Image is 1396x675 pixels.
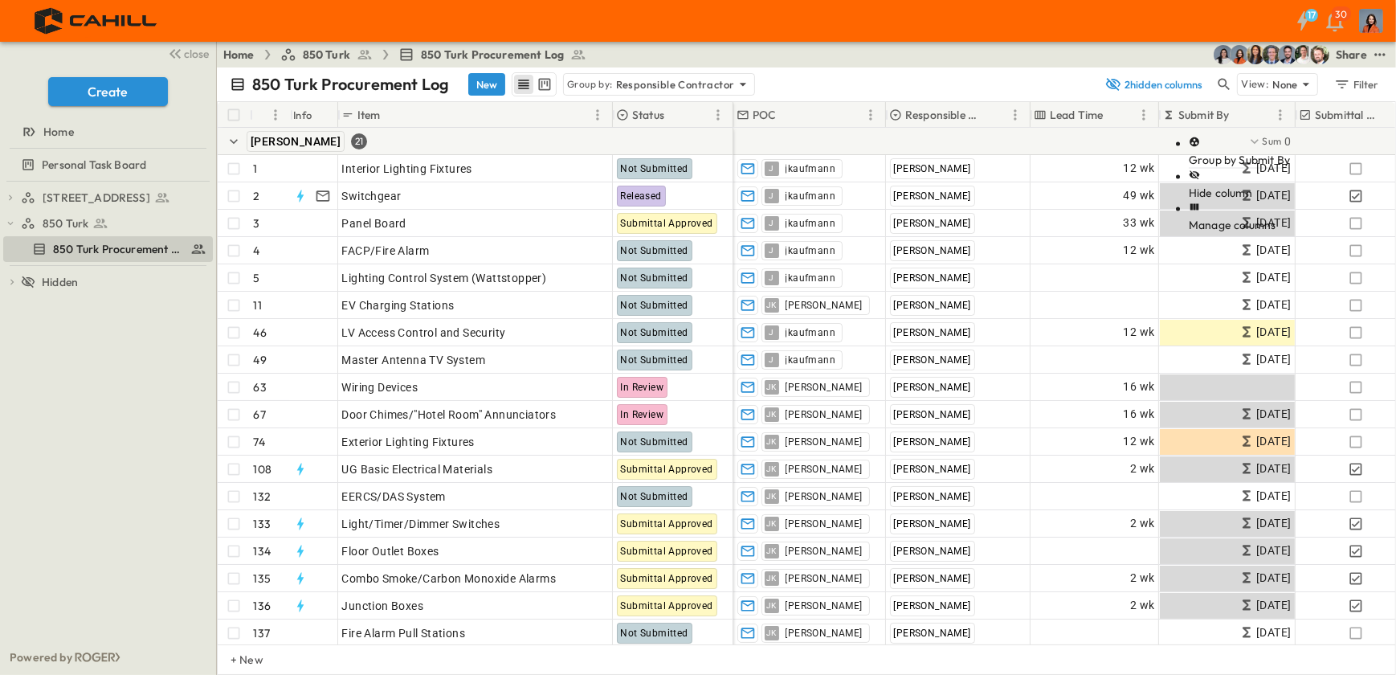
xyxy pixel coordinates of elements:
[1272,76,1298,92] p: None
[1256,241,1291,260] span: [DATE]
[769,332,774,333] span: J
[621,491,688,502] span: Not Submitted
[384,106,402,124] button: Sort
[1189,153,1290,167] span: Group by Submit By
[786,381,863,394] span: [PERSON_NAME]
[1256,296,1291,314] span: [DATE]
[766,414,777,415] span: JK
[621,163,688,174] span: Not Submitted
[1130,569,1155,587] span: 2 wk
[223,47,596,63] nav: breadcrumbs
[254,543,271,559] p: 134
[894,190,971,202] span: [PERSON_NAME]
[252,73,449,96] p: 850 Turk Procurement Log
[3,121,210,143] a: Home
[786,545,863,558] span: [PERSON_NAME]
[21,212,210,235] a: 850 Turk
[1256,323,1291,342] span: [DATE]
[769,277,774,278] span: J
[256,106,274,124] button: Sort
[1130,596,1155,615] span: 2 wk
[766,468,777,469] span: JK
[342,625,466,641] span: Fire Alarm Pull Stations
[421,47,564,63] span: 850 Turk Procurement Log
[621,354,688,366] span: Not Submitted
[1256,432,1291,451] span: [DATE]
[254,325,267,341] p: 46
[894,272,971,284] span: [PERSON_NAME]
[786,572,863,585] span: [PERSON_NAME]
[254,297,262,313] p: 11
[1124,214,1155,232] span: 33 wk
[1230,45,1249,64] img: Stephanie McNeill (smcneill@cahill-sf.com)
[621,436,688,448] span: Not Submitted
[786,436,863,448] span: [PERSON_NAME]
[357,107,381,123] p: Item
[254,489,271,505] p: 132
[342,379,418,395] span: Wiring Devices
[786,354,836,366] span: jkaufmann
[621,464,713,475] span: Submittal Approved
[786,599,863,612] span: [PERSON_NAME]
[894,382,971,393] span: [PERSON_NAME]
[894,573,971,584] span: [PERSON_NAME]
[621,272,688,284] span: Not Submitted
[1315,107,1377,123] p: Submittal Approved?
[621,190,662,202] span: Released
[1256,487,1291,505] span: [DATE]
[1256,569,1291,587] span: [DATE]
[512,72,557,96] div: table view
[894,491,971,502] span: [PERSON_NAME]
[786,162,836,175] span: jkaufmann
[161,42,213,64] button: close
[1006,105,1025,125] button: Menu
[1256,268,1291,287] span: [DATE]
[1124,405,1155,423] span: 16 wk
[254,625,271,641] p: 137
[1130,514,1155,533] span: 2 wk
[1214,45,1233,64] img: Cindy De Leon (cdeleon@cahill-sf.com)
[769,250,774,251] span: J
[786,463,863,476] span: [PERSON_NAME]
[342,243,430,259] span: FACP/Fire Alarm
[254,598,271,614] p: 136
[894,354,971,366] span: [PERSON_NAME]
[1124,186,1155,205] span: 49 wk
[342,543,439,559] span: Floor Outlet Boxes
[3,238,210,260] a: 850 Turk Procurement Log
[766,305,777,305] span: JK
[43,124,74,140] span: Home
[621,628,688,639] span: Not Submitted
[1189,186,1252,200] span: Hide column
[894,546,971,557] span: [PERSON_NAME]
[1333,76,1379,93] div: Filter
[1308,9,1316,22] h6: 17
[1256,350,1291,369] span: [DATE]
[1124,323,1155,342] span: 12 wk
[894,327,971,338] span: [PERSON_NAME]
[43,215,88,231] span: 850 Turk
[342,598,424,614] span: Junction Boxes
[894,300,971,311] span: [PERSON_NAME]
[786,190,836,202] span: jkaufmann
[1370,45,1390,64] button: test
[290,102,338,128] div: Info
[254,571,271,587] p: 135
[1294,45,1313,64] img: Kyle Baltes (kbaltes@cahill-sf.com)
[185,46,210,62] span: close
[342,297,455,313] span: EV Charging Stations
[708,105,728,125] button: Menu
[342,270,547,286] span: Lighting Control System (Wattstopper)
[621,518,713,530] span: Submittal Approved
[894,628,971,639] span: [PERSON_NAME]
[1310,45,1329,64] img: Daniel Esposito (desposito@cahill-sf.com)
[1271,105,1290,125] button: Menu
[3,236,213,262] div: 850 Turk Procurement Logtest
[53,241,184,257] span: 850 Turk Procurement Log
[894,245,971,256] span: [PERSON_NAME]
[1050,107,1104,123] p: Lead Time
[894,163,971,174] span: [PERSON_NAME]
[621,573,713,584] span: Submittal Approved
[254,407,266,423] p: 67
[254,516,271,532] p: 133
